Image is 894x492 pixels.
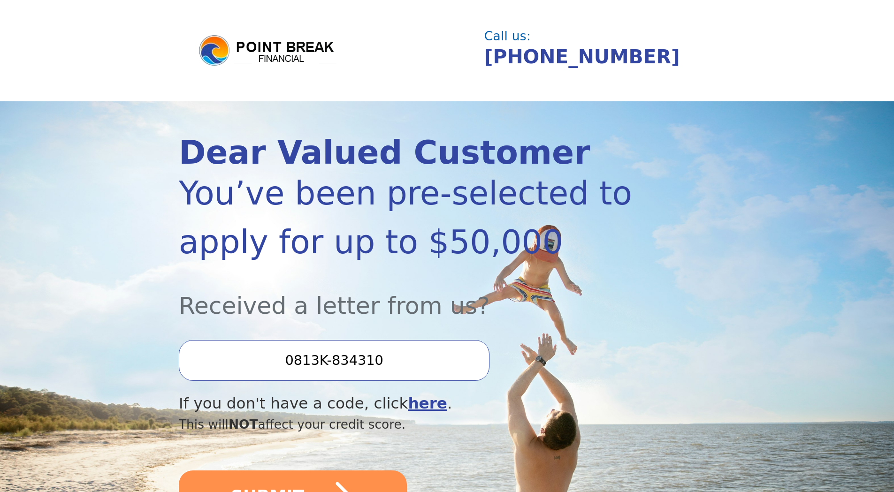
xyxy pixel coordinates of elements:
[484,30,708,42] div: Call us:
[198,34,338,68] img: logo.png
[179,392,635,415] div: If you don't have a code, click .
[179,266,635,323] div: Received a letter from us?
[179,415,635,434] div: This will affect your credit score.
[229,417,258,431] span: NOT
[484,45,680,68] a: [PHONE_NUMBER]
[179,136,635,169] div: Dear Valued Customer
[408,394,447,412] a: here
[179,340,489,380] input: Enter your Offer Code:
[179,169,635,266] div: You’ve been pre-selected to apply for up to $50,000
